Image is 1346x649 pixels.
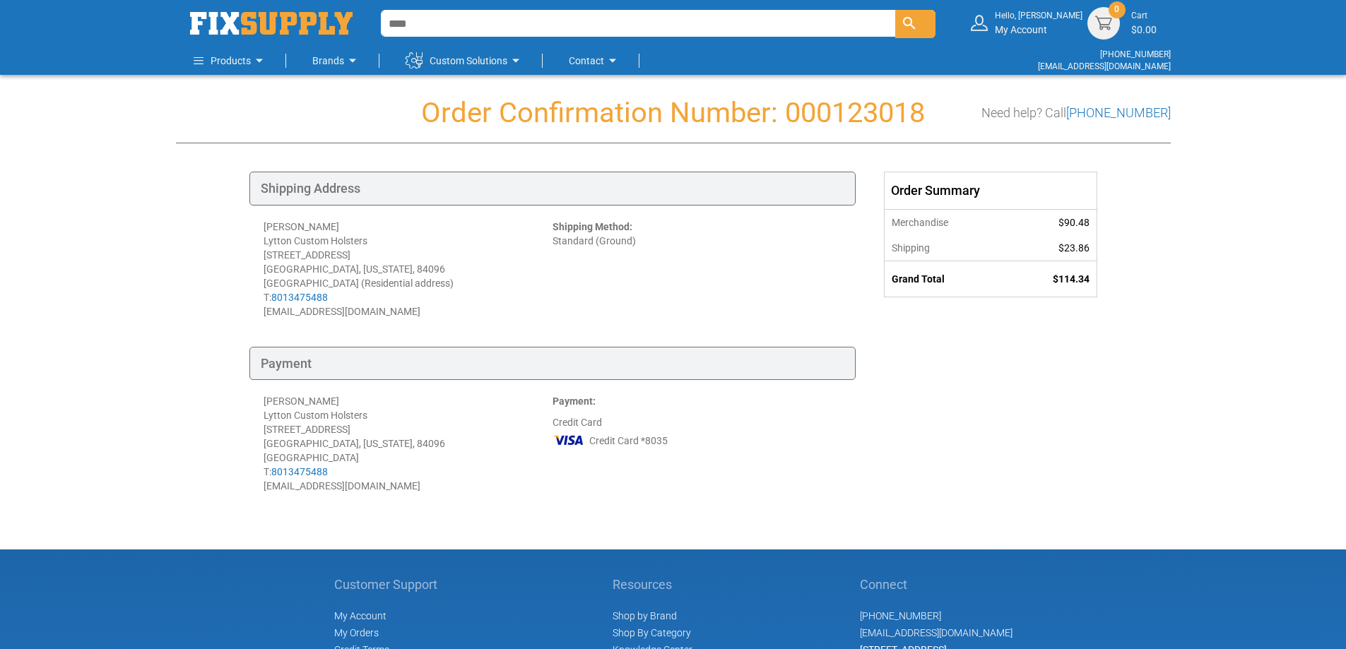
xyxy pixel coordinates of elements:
a: Shop by Brand [613,610,677,621]
h5: Customer Support [334,578,445,592]
div: My Account [995,10,1082,36]
span: My Account [334,610,386,621]
small: Hello, [PERSON_NAME] [995,10,1082,22]
th: Shipping [885,235,1008,261]
h3: Need help? Call [981,106,1171,120]
h1: Order Confirmation Number: 000123018 [176,97,1171,129]
img: Fix Industrial Supply [190,12,353,35]
th: Merchandise [885,209,1008,235]
a: [PHONE_NUMBER] [1100,49,1171,59]
span: My Orders [334,627,379,638]
span: $90.48 [1058,217,1090,228]
div: Order Summary [885,172,1097,209]
strong: Grand Total [892,273,945,285]
a: [PHONE_NUMBER] [1066,105,1171,120]
h5: Resources [613,578,692,592]
strong: Shipping Method: [553,221,632,232]
span: $23.86 [1058,242,1090,254]
a: 8013475488 [271,466,328,477]
div: Credit Card [553,394,842,493]
a: Products [194,47,268,75]
a: Contact [569,47,621,75]
a: Custom Solutions [406,47,524,75]
a: [EMAIL_ADDRESS][DOMAIN_NAME] [860,627,1013,638]
div: Standard (Ground) [553,220,842,318]
a: [PHONE_NUMBER] [860,610,941,621]
img: VI [553,429,585,451]
div: [PERSON_NAME] Lytton Custom Holsters [STREET_ADDRESS] [GEOGRAPHIC_DATA], [US_STATE], 84096 [GEOGR... [264,394,553,493]
h5: Connect [860,578,1013,592]
div: Payment [249,347,856,381]
a: Brands [312,47,361,75]
strong: Payment: [553,395,596,407]
span: Credit Card *8035 [589,434,668,448]
span: $0.00 [1131,24,1157,35]
a: Shop By Category [613,627,691,638]
small: Cart [1131,10,1157,22]
a: [EMAIL_ADDRESS][DOMAIN_NAME] [1038,61,1171,71]
a: 8013475488 [271,292,328,303]
span: 0 [1114,4,1119,16]
div: Shipping Address [249,172,856,206]
span: $114.34 [1053,273,1090,285]
div: [PERSON_NAME] Lytton Custom Holsters [STREET_ADDRESS] [GEOGRAPHIC_DATA], [US_STATE], 84096 [GEOGR... [264,220,553,318]
a: store logo [190,12,353,35]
